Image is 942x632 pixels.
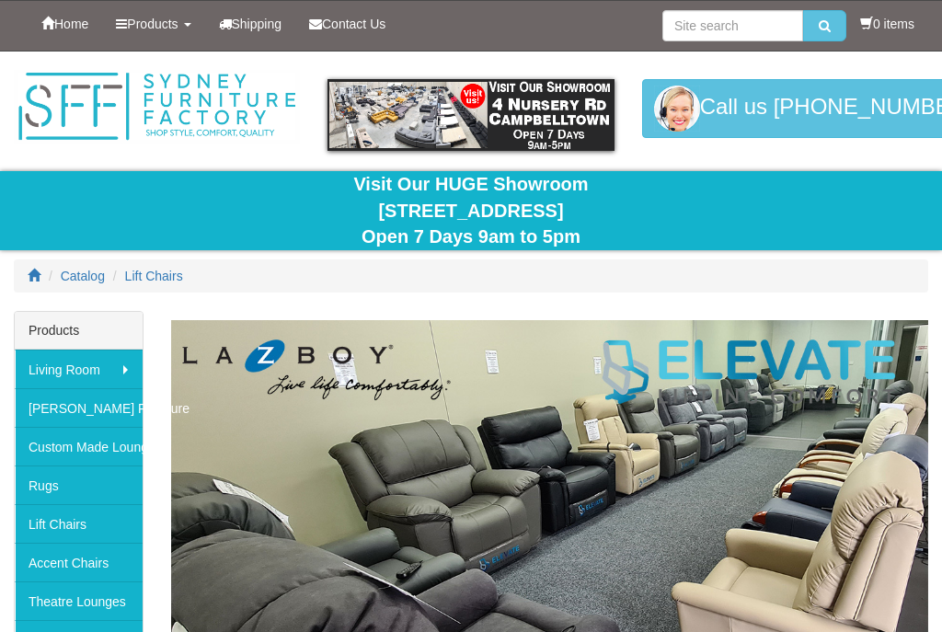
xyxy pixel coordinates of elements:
a: Products [102,1,204,47]
a: Rugs [15,465,143,504]
input: Site search [662,10,803,41]
li: 0 items [860,15,914,33]
a: Catalog [61,269,105,283]
a: Theatre Lounges [15,581,143,620]
span: Shipping [232,17,282,31]
a: Shipping [205,1,296,47]
a: Custom Made Lounges [15,427,143,465]
a: Accent Chairs [15,543,143,581]
span: Contact Us [322,17,385,31]
a: Living Room [15,350,143,388]
img: Sydney Furniture Factory [14,70,300,144]
a: Home [28,1,102,47]
a: [PERSON_NAME] Furniture [15,388,143,427]
a: Lift Chairs [125,269,183,283]
span: Home [54,17,88,31]
a: Lift Chairs [15,504,143,543]
img: showroom.gif [327,79,614,151]
span: Products [127,17,178,31]
div: Visit Our HUGE Showroom [STREET_ADDRESS] Open 7 Days 9am to 5pm [14,171,928,250]
a: Contact Us [295,1,399,47]
div: Products [15,312,143,350]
